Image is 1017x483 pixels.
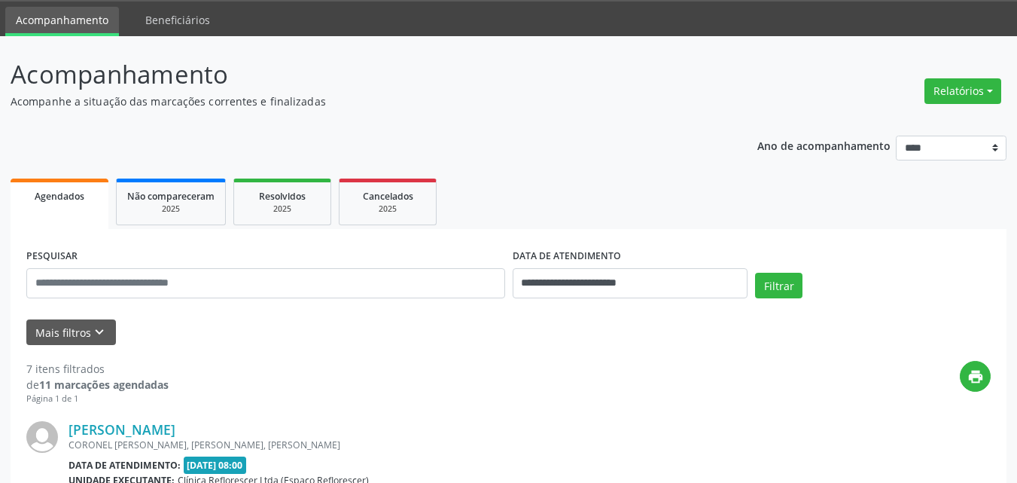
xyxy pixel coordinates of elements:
div: 2025 [245,203,320,215]
p: Acompanhe a situação das marcações correntes e finalizadas [11,93,708,109]
span: Agendados [35,190,84,203]
div: CORONEL [PERSON_NAME], [PERSON_NAME], [PERSON_NAME] [69,439,765,451]
div: 7 itens filtrados [26,361,169,377]
img: img [26,421,58,453]
a: Acompanhamento [5,7,119,36]
label: DATA DE ATENDIMENTO [513,245,621,268]
i: print [967,368,984,385]
div: de [26,377,169,393]
button: Relatórios [924,78,1001,104]
strong: 11 marcações agendadas [39,378,169,392]
i: keyboard_arrow_down [91,324,108,341]
label: PESQUISAR [26,245,78,268]
button: Mais filtroskeyboard_arrow_down [26,319,116,346]
span: [DATE] 08:00 [184,457,247,474]
p: Acompanhamento [11,56,708,93]
div: 2025 [350,203,425,215]
span: Não compareceram [127,190,215,203]
p: Ano de acompanhamento [757,136,891,154]
span: Cancelados [363,190,413,203]
a: Beneficiários [135,7,221,33]
a: [PERSON_NAME] [69,421,175,438]
button: Filtrar [755,273,802,298]
div: Página 1 de 1 [26,393,169,405]
b: Data de atendimento: [69,459,181,472]
div: 2025 [127,203,215,215]
span: Resolvidos [259,190,306,203]
button: print [960,361,991,392]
